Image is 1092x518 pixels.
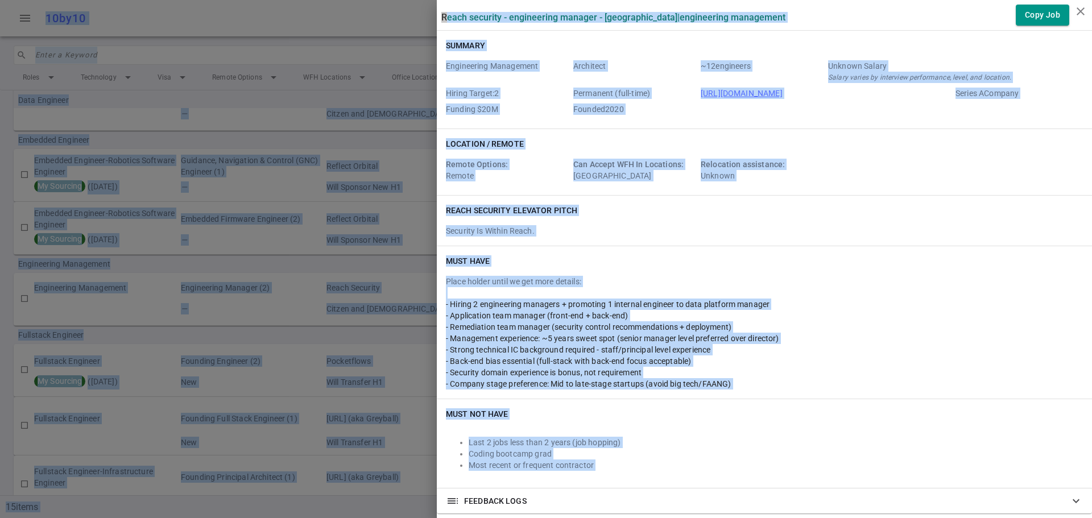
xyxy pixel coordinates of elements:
[469,448,1083,459] li: Coding bootcamp grad
[701,88,951,99] span: Company URL
[446,368,642,377] span: - Security domain experience is bonus, not requirement
[1069,494,1083,508] span: expand_more
[446,225,1083,237] div: Security Is Within Reach.
[1016,5,1069,26] button: Copy Job
[701,159,824,181] div: Unknown
[573,103,696,115] span: Employer Founded
[446,103,569,115] span: Employer Founding
[441,12,785,23] label: Reach Security - Engineering Manager - [GEOGRAPHIC_DATA] | Engineering Management
[446,138,524,150] h6: Location / Remote
[446,322,731,331] span: - Remediation team manager (security control recommendations + deployment)
[828,73,1011,81] i: Salary varies by interview performance, level, and location.
[446,88,569,99] span: Hiring Target
[701,89,783,98] a: [URL][DOMAIN_NAME]
[828,60,1078,72] div: Salary Range
[701,160,785,169] span: Relocation assistance:
[573,88,696,99] span: Job Type
[446,357,691,366] span: - Back-end bias essential (full-stack with back-end focus acceptable)
[469,437,1083,448] li: Last 2 jobs less than 2 years (job hopping)
[446,60,569,83] span: Roles
[446,159,569,181] div: Remote
[469,459,1083,471] li: Most recent or frequent contractor
[446,276,1083,287] div: Place holder until we get more details:
[573,60,696,83] span: Level
[446,300,770,309] span: - Hiring 2 engineering managers + promoting 1 internal engineer to data platform manager
[446,345,710,354] span: - Strong technical IC background required - staff/principal level experience
[446,311,628,320] span: - Application team manager (front-end + back-end)
[446,160,508,169] span: Remote Options:
[701,60,824,83] span: Team Count
[437,488,1092,513] div: FEEDBACK LOGS
[446,205,577,216] h6: Reach Security elevator pitch
[446,40,485,51] h6: Summary
[446,334,779,343] span: - Management experience: ~5 years sweet spot (senior manager level preferred over director)
[446,255,490,267] h6: Must Have
[573,159,696,181] div: [GEOGRAPHIC_DATA]
[573,160,684,169] span: Can Accept WFH In Locations:
[1074,5,1087,18] i: close
[955,88,1078,99] span: Employer Stage e.g. Series A
[446,408,508,420] h6: Must NOT Have
[464,495,527,507] span: FEEDBACK LOGS
[446,379,731,388] span: - Company stage preference: Mid to late-stage startups (avoid big tech/FAANG)
[446,494,460,508] span: toc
